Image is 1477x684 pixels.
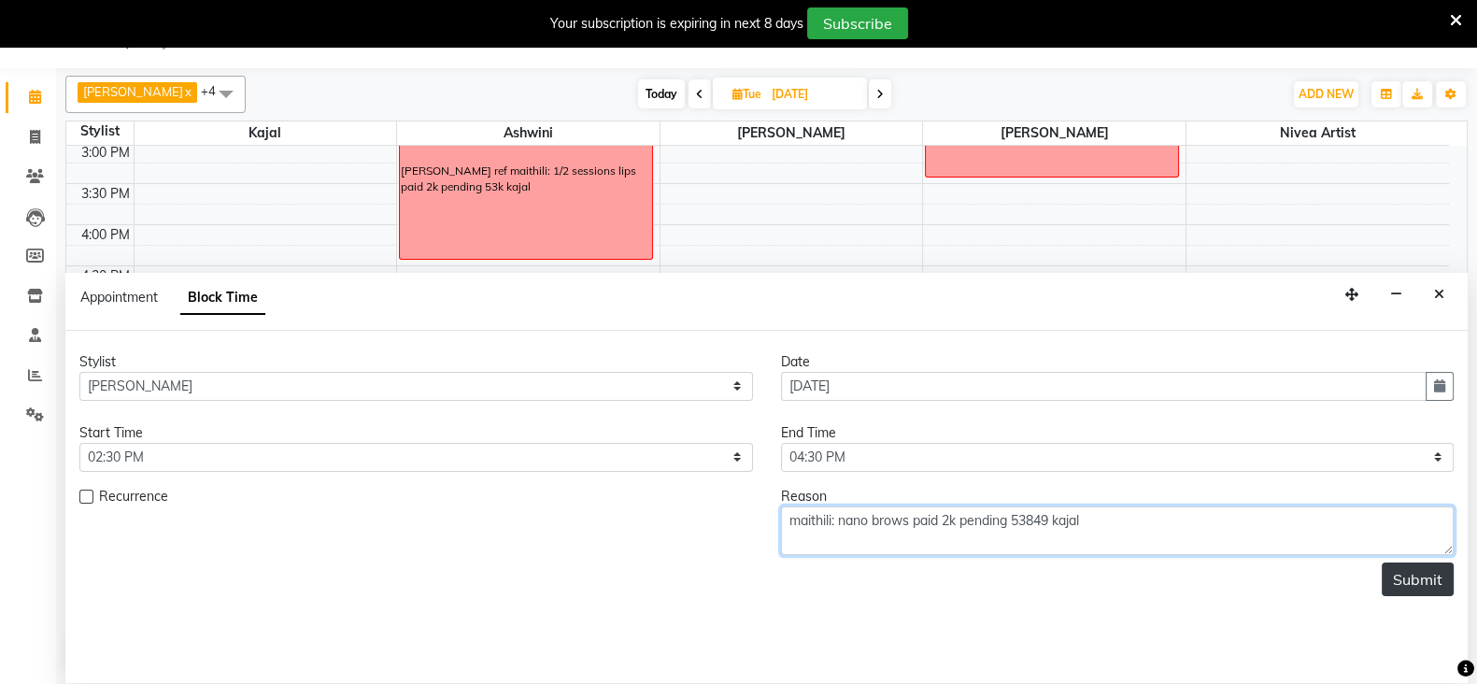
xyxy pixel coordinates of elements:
[79,423,753,443] div: Start Time
[78,143,134,163] div: 3:00 PM
[660,121,923,145] span: [PERSON_NAME]
[766,80,859,108] input: 2025-09-16
[1294,81,1358,107] button: ADD NEW
[807,7,908,39] button: Subscribe
[135,121,397,145] span: Kajal
[1382,563,1454,596] button: Submit
[638,79,685,108] span: Today
[83,84,183,99] span: [PERSON_NAME]
[78,266,134,286] div: 4:30 PM
[201,83,230,98] span: +4
[781,372,1427,401] input: yyyy-mm-dd
[550,14,803,34] div: Your subscription is expiring in next 8 days
[180,281,265,315] span: Block Time
[923,121,1186,145] span: [PERSON_NAME]
[66,121,134,141] div: Stylist
[1299,87,1354,101] span: ADD NEW
[397,121,660,145] span: Ashwini
[78,184,134,204] div: 3:30 PM
[1186,121,1449,145] span: Nivea Artist
[781,423,1455,443] div: End Time
[78,225,134,245] div: 4:00 PM
[99,487,168,510] span: Recurrence
[781,352,1455,372] div: Date
[183,84,192,99] a: x
[728,87,766,101] span: Tue
[80,289,158,306] span: Appointment
[401,163,651,196] div: [PERSON_NAME] ref maithili: 1/2 sessions lips paid 2k pending 53k kajal
[1426,280,1453,309] button: Close
[79,352,753,372] div: Stylist
[781,487,1455,506] div: Reason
